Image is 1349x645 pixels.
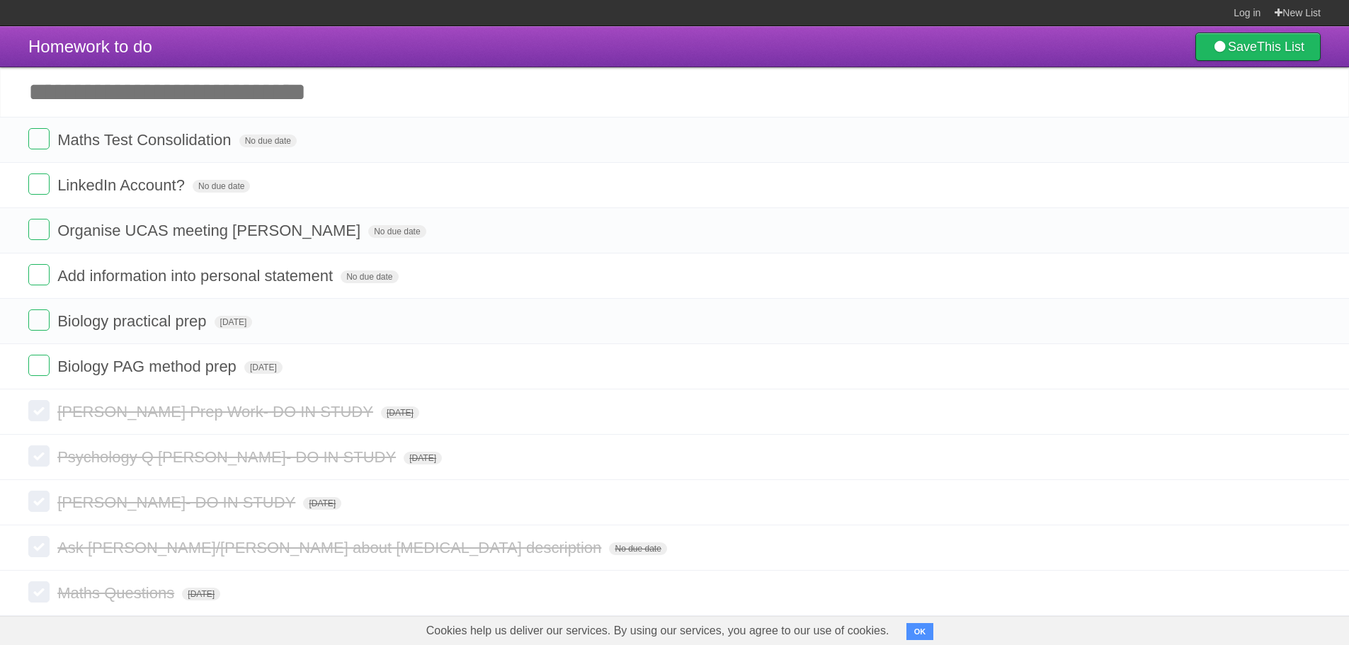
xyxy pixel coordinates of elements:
[57,131,234,149] span: Maths Test Consolidation
[28,37,152,56] span: Homework to do
[1195,33,1321,61] a: SaveThis List
[28,264,50,285] label: Done
[28,536,50,557] label: Done
[906,623,934,640] button: OK
[28,219,50,240] label: Done
[57,312,210,330] span: Biology practical prep
[404,452,442,464] span: [DATE]
[1257,40,1304,54] b: This List
[28,491,50,512] label: Done
[244,361,283,374] span: [DATE]
[57,176,188,194] span: LinkedIn Account?
[28,128,50,149] label: Done
[28,173,50,195] label: Done
[239,135,297,147] span: No due date
[28,309,50,331] label: Done
[412,617,904,645] span: Cookies help us deliver our services. By using our services, you agree to our use of cookies.
[303,497,341,510] span: [DATE]
[368,225,426,238] span: No due date
[57,267,336,285] span: Add information into personal statement
[57,584,178,602] span: Maths Questions
[193,180,250,193] span: No due date
[57,539,605,556] span: Ask [PERSON_NAME]/[PERSON_NAME] about [MEDICAL_DATA] description
[57,493,299,511] span: [PERSON_NAME]- DO IN STUDY
[57,403,377,421] span: [PERSON_NAME] Prep Work- DO IN STUDY
[28,445,50,467] label: Done
[381,406,419,419] span: [DATE]
[57,222,364,239] span: Organise UCAS meeting [PERSON_NAME]
[28,581,50,603] label: Done
[215,316,253,329] span: [DATE]
[57,358,240,375] span: Biology PAG method prep
[28,400,50,421] label: Done
[609,542,666,555] span: No due date
[341,270,398,283] span: No due date
[57,448,399,466] span: Psychology Q [PERSON_NAME]- DO IN STUDY
[182,588,220,600] span: [DATE]
[28,355,50,376] label: Done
